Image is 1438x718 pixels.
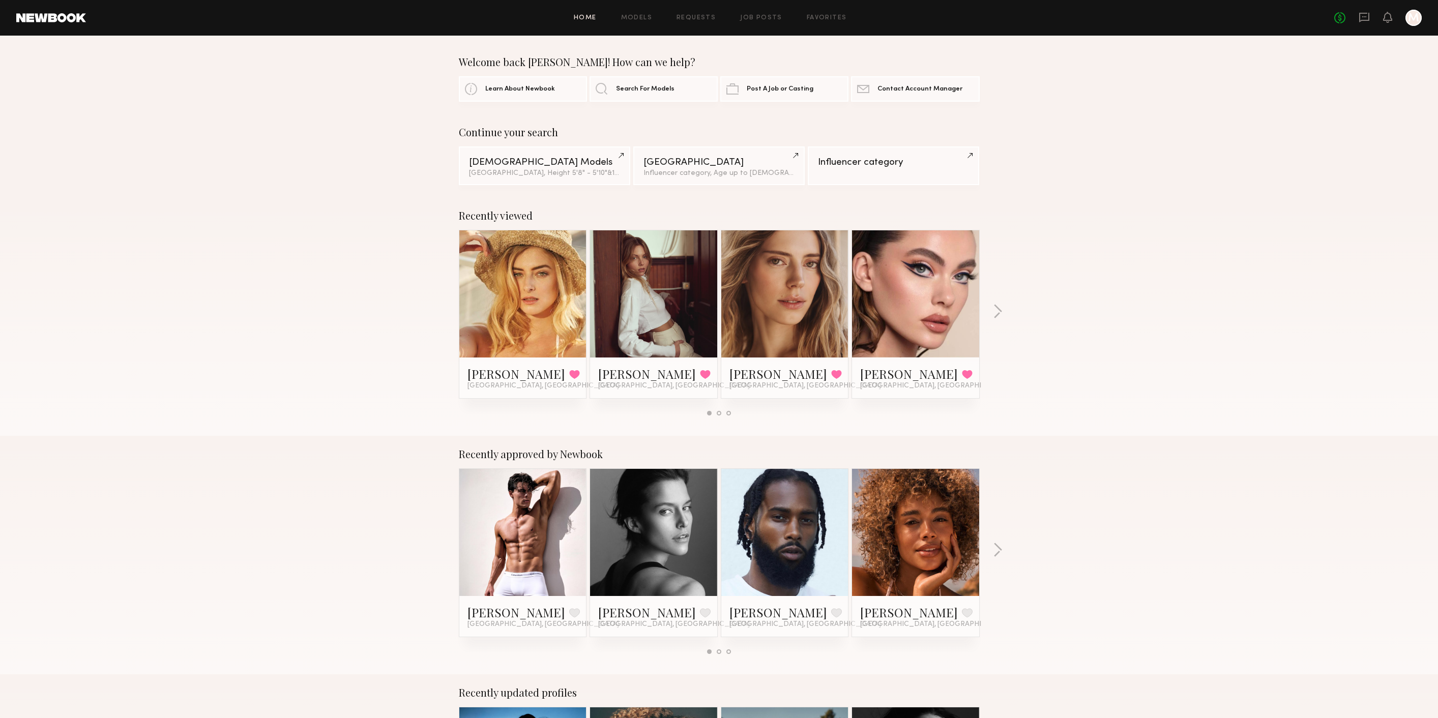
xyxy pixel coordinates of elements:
[598,620,750,629] span: [GEOGRAPHIC_DATA], [GEOGRAPHIC_DATA]
[633,146,805,185] a: [GEOGRAPHIC_DATA]Influencer category, Age up to [DEMOGRAPHIC_DATA].
[607,170,651,176] span: & 1 other filter
[459,686,980,699] div: Recently updated profiles
[860,620,1012,629] span: [GEOGRAPHIC_DATA], [GEOGRAPHIC_DATA]
[469,158,620,167] div: [DEMOGRAPHIC_DATA] Models
[598,604,696,620] a: [PERSON_NAME]
[643,170,795,177] div: Influencer category, Age up to [DEMOGRAPHIC_DATA].
[469,170,620,177] div: [GEOGRAPHIC_DATA], Height 5'8" - 5'10"
[467,382,619,390] span: [GEOGRAPHIC_DATA], [GEOGRAPHIC_DATA]
[590,76,718,102] a: Search For Models
[485,86,555,93] span: Learn About Newbook
[720,76,848,102] a: Post A Job or Casting
[677,15,716,21] a: Requests
[729,382,881,390] span: [GEOGRAPHIC_DATA], [GEOGRAPHIC_DATA]
[747,86,813,93] span: Post A Job or Casting
[467,620,619,629] span: [GEOGRAPHIC_DATA], [GEOGRAPHIC_DATA]
[459,126,980,138] div: Continue your search
[808,146,979,185] a: Influencer category
[860,604,958,620] a: [PERSON_NAME]
[459,448,980,460] div: Recently approved by Newbook
[467,604,565,620] a: [PERSON_NAME]
[467,366,565,382] a: [PERSON_NAME]
[860,366,958,382] a: [PERSON_NAME]
[598,366,696,382] a: [PERSON_NAME]
[729,620,881,629] span: [GEOGRAPHIC_DATA], [GEOGRAPHIC_DATA]
[818,158,969,167] div: Influencer category
[1405,10,1422,26] a: M
[621,15,652,21] a: Models
[740,15,782,21] a: Job Posts
[877,86,962,93] span: Contact Account Manager
[459,76,587,102] a: Learn About Newbook
[459,56,980,68] div: Welcome back [PERSON_NAME]! How can we help?
[598,382,750,390] span: [GEOGRAPHIC_DATA], [GEOGRAPHIC_DATA]
[729,366,827,382] a: [PERSON_NAME]
[574,15,597,21] a: Home
[860,382,1012,390] span: [GEOGRAPHIC_DATA], [GEOGRAPHIC_DATA]
[807,15,847,21] a: Favorites
[616,86,674,93] span: Search For Models
[459,210,980,222] div: Recently viewed
[729,604,827,620] a: [PERSON_NAME]
[851,76,979,102] a: Contact Account Manager
[643,158,795,167] div: [GEOGRAPHIC_DATA]
[459,146,630,185] a: [DEMOGRAPHIC_DATA] Models[GEOGRAPHIC_DATA], Height 5'8" - 5'10"&1other filter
